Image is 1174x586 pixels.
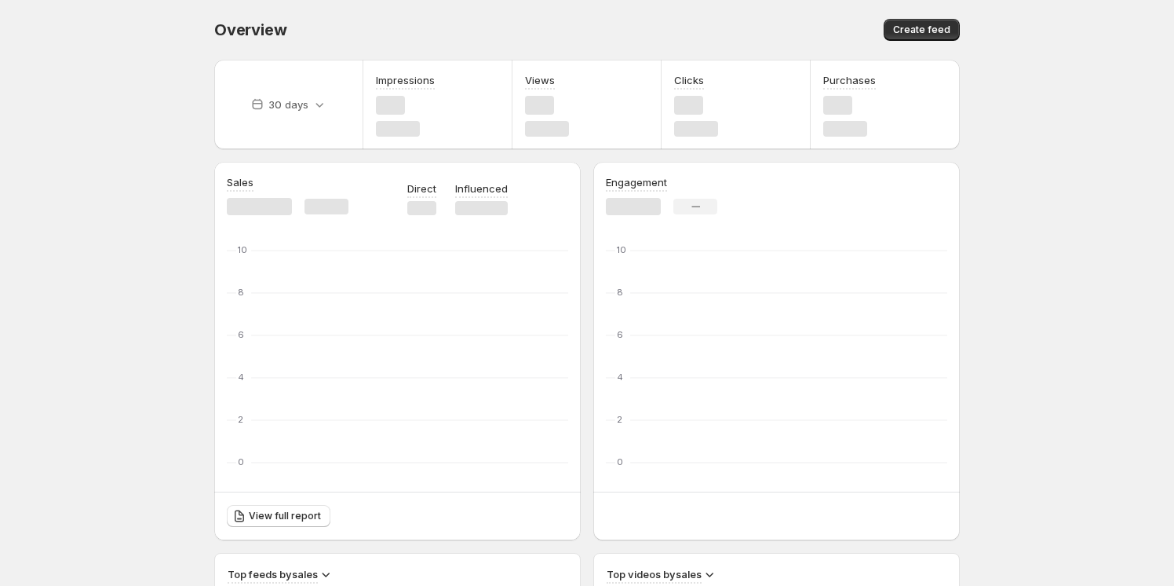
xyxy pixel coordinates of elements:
h3: Sales [227,174,253,190]
h3: Top videos by sales [607,566,702,582]
span: View full report [249,510,321,522]
span: Overview [214,20,286,39]
button: Create feed [884,19,960,41]
text: 4 [238,372,244,383]
span: Create feed [893,24,950,36]
h3: Engagement [606,174,667,190]
text: 4 [617,372,623,383]
text: 2 [617,414,622,425]
h3: Purchases [823,72,876,88]
h3: Top feeds by sales [228,566,318,582]
text: 0 [238,456,244,467]
text: 6 [238,329,244,340]
p: Direct [407,181,436,196]
text: 2 [238,414,243,425]
p: Influenced [455,181,508,196]
p: 30 days [268,97,308,112]
h3: Views [525,72,555,88]
text: 8 [238,287,244,298]
text: 10 [617,244,626,255]
text: 6 [617,329,623,340]
h3: Clicks [674,72,704,88]
h3: Impressions [376,72,435,88]
text: 10 [238,244,247,255]
text: 8 [617,287,623,298]
a: View full report [227,505,330,527]
text: 0 [617,456,623,467]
